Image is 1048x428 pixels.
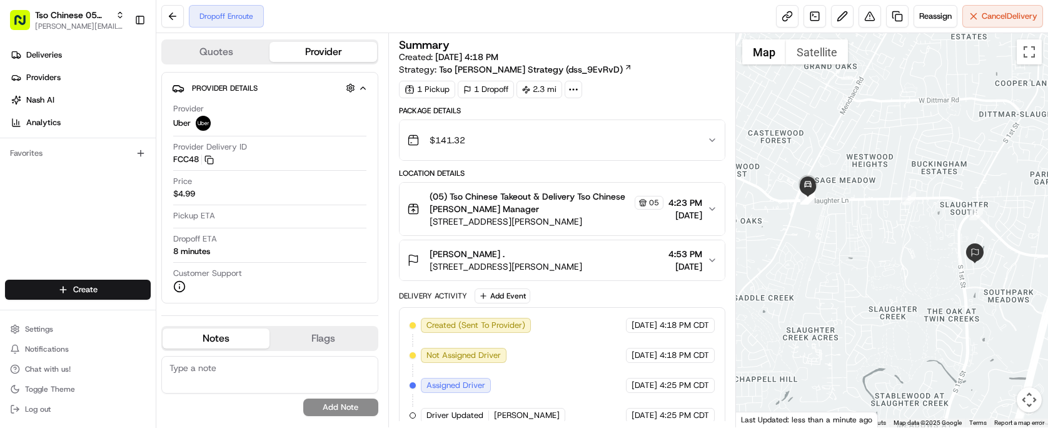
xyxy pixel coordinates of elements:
span: Driver Updated [426,410,483,421]
button: (05) Tso Chinese Takeout & Delivery Tso Chinese [PERSON_NAME] Manager05[STREET_ADDRESS][PERSON_NA... [400,183,725,235]
button: CancelDelivery [962,5,1043,28]
span: Log out [25,404,51,414]
span: 4:25 PM CDT [660,380,709,391]
button: Show street map [742,39,786,64]
a: Analytics [5,113,156,133]
div: 11 [801,191,815,205]
span: Nash AI [26,94,54,106]
button: Log out [5,400,151,418]
a: Deliveries [5,45,156,65]
div: Delivery Activity [399,291,467,301]
span: Deliveries [26,49,62,61]
div: 1 Pickup [399,81,455,98]
span: Created: [399,51,498,63]
a: Terms [969,419,987,426]
span: Dropoff ETA [173,233,217,245]
span: Created (Sent To Provider) [426,320,525,331]
span: Cancel Delivery [982,11,1037,22]
span: Toggle Theme [25,384,75,394]
button: Reassign [914,5,957,28]
span: Customer Support [173,268,242,279]
span: Map data ©2025 Google [894,419,962,426]
span: [DATE] [632,350,657,361]
button: Chat with us! [5,360,151,378]
button: Add Event [475,288,530,303]
span: Provider [173,103,204,115]
span: Uber [173,118,191,129]
a: Providers [5,68,156,88]
span: 4:23 PM [668,196,702,209]
span: $141.32 [430,134,465,146]
button: Provider Details [172,78,368,98]
span: [PERSON_NAME] . [430,248,505,260]
span: [PERSON_NAME] [494,410,560,421]
button: Tso Chinese 05 [PERSON_NAME][PERSON_NAME][EMAIL_ADDRESS][DOMAIN_NAME] [5,5,129,35]
div: Package Details [399,106,725,116]
span: 05 [649,198,659,208]
span: Provider Details [192,83,258,93]
span: Not Assigned Driver [426,350,501,361]
button: Notifications [5,340,151,358]
span: Chat with us! [25,364,71,374]
button: Toggle Theme [5,380,151,398]
img: Google [739,411,780,427]
button: Tso Chinese 05 [PERSON_NAME] [35,9,111,21]
div: 2.3 mi [516,81,562,98]
button: $141.32 [400,120,725,160]
div: 2 [969,206,983,220]
span: [DATE] [668,209,702,222]
a: Open this area in Google Maps (opens a new window) [739,411,780,427]
a: Nash AI [5,90,156,110]
img: uber-new-logo.jpeg [196,116,211,131]
div: Last Updated: less than a minute ago [736,412,878,427]
button: [PERSON_NAME][EMAIL_ADDRESS][DOMAIN_NAME] [35,21,124,31]
div: Strategy: [399,63,632,76]
span: [DATE] [668,260,702,273]
span: Notifications [25,344,69,354]
a: Report a map error [994,419,1044,426]
span: Providers [26,72,61,83]
button: Show satellite imagery [786,39,848,64]
span: Assigned Driver [426,380,485,391]
span: Reassign [919,11,952,22]
div: Favorites [5,143,151,163]
h3: Summary [399,39,450,51]
button: Flags [270,329,376,349]
button: Map camera controls [1017,387,1042,412]
button: Notes [163,329,270,349]
div: 8 minutes [173,246,210,257]
button: Create [5,280,151,300]
div: 3 [902,191,916,205]
span: Settings [25,324,53,334]
button: FCC48 [173,154,214,165]
span: (05) Tso Chinese Takeout & Delivery Tso Chinese [PERSON_NAME] Manager [430,190,632,215]
button: Provider [270,42,376,62]
span: 4:18 PM CDT [660,350,709,361]
span: [DATE] [632,380,657,391]
span: Price [173,176,192,187]
button: Settings [5,320,151,338]
button: Toggle fullscreen view [1017,39,1042,64]
div: Location Details [399,168,725,178]
div: 1 Dropoff [458,81,514,98]
span: 4:53 PM [668,248,702,260]
a: Tso [PERSON_NAME] Strategy (dss_9EvRvD) [439,63,632,76]
span: Provider Delivery ID [173,141,247,153]
span: Create [73,284,98,295]
button: [PERSON_NAME] .[STREET_ADDRESS][PERSON_NAME]4:53 PM[DATE] [400,240,725,280]
span: [STREET_ADDRESS][PERSON_NAME] [430,260,582,273]
span: $4.99 [173,188,195,200]
span: Tso [PERSON_NAME] Strategy (dss_9EvRvD) [439,63,623,76]
span: [DATE] [632,410,657,421]
span: Analytics [26,117,61,128]
span: [DATE] [632,320,657,331]
span: [STREET_ADDRESS][PERSON_NAME] [430,215,663,228]
span: 4:25 PM CDT [660,410,709,421]
span: Pickup ETA [173,210,215,222]
span: 4:18 PM CDT [660,320,709,331]
span: [DATE] 4:18 PM [435,51,498,63]
button: Quotes [163,42,270,62]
